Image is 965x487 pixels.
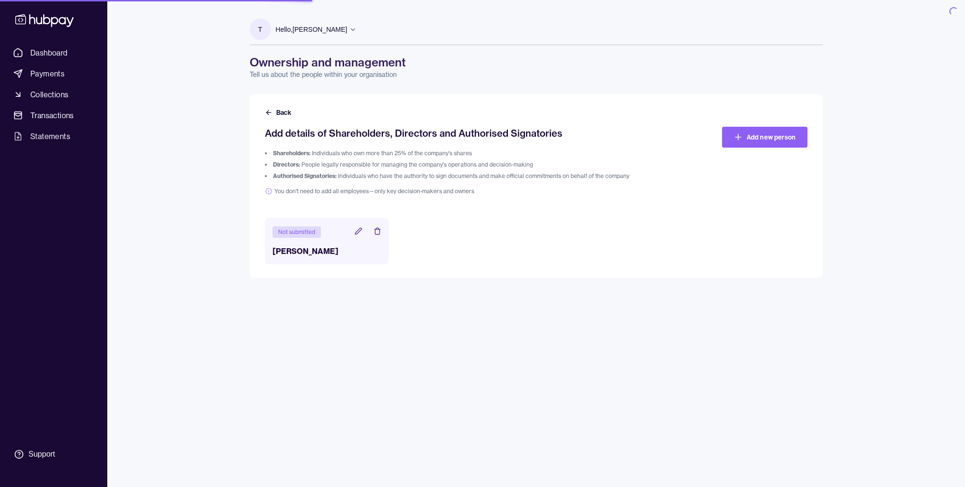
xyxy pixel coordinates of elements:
a: Statements [9,128,97,145]
button: Back [265,108,293,117]
span: Dashboard [30,47,68,58]
div: Not submitted [272,226,321,238]
span: You don't need to add all employees—only key decision-makers and owners [265,187,672,195]
li: People legally responsible for managing the company's operations and decision-making [265,161,672,169]
a: Payments [9,65,97,82]
a: Add new person [722,127,807,148]
h2: Add details of Shareholders, Directors and Authorised Signatories [265,127,672,140]
li: Individuals who have the authority to sign documents and make official commitments on behalf of t... [265,172,672,180]
p: Hello, [PERSON_NAME] [276,24,347,35]
a: Transactions [9,107,97,124]
h1: Ownership and management [250,55,823,70]
a: Dashboard [9,44,97,61]
a: Collections [9,86,97,103]
div: Support [28,449,55,459]
span: Collections [30,89,68,100]
li: Individuals who own more than 25% of the company's shares [265,150,672,157]
p: Tell us about the people within your organisation [250,70,823,79]
span: Directors: [273,161,300,168]
h3: [PERSON_NAME] [272,245,382,257]
span: Authorised Signatories: [273,172,337,179]
a: Support [9,444,97,464]
span: Transactions [30,110,74,121]
span: Payments [30,68,65,79]
p: T [258,24,262,35]
span: Statements [30,131,70,142]
span: Shareholders: [273,150,310,157]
